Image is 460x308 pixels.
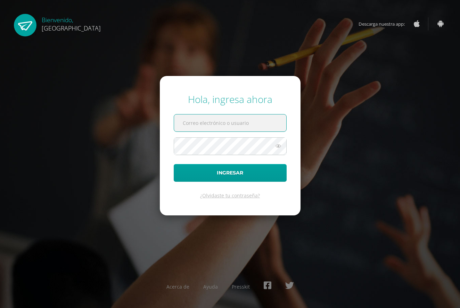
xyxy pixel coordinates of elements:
a: Acerca de [166,283,189,290]
input: Correo electrónico o usuario [174,114,286,131]
a: ¿Olvidaste tu contraseña? [200,192,260,199]
a: Ayuda [203,283,218,290]
span: Descarga nuestra app: [359,17,412,31]
div: Bienvenido, [42,14,101,32]
div: Hola, ingresa ahora [174,93,287,106]
button: Ingresar [174,164,287,182]
a: Presskit [232,283,250,290]
span: [GEOGRAPHIC_DATA] [42,24,101,32]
